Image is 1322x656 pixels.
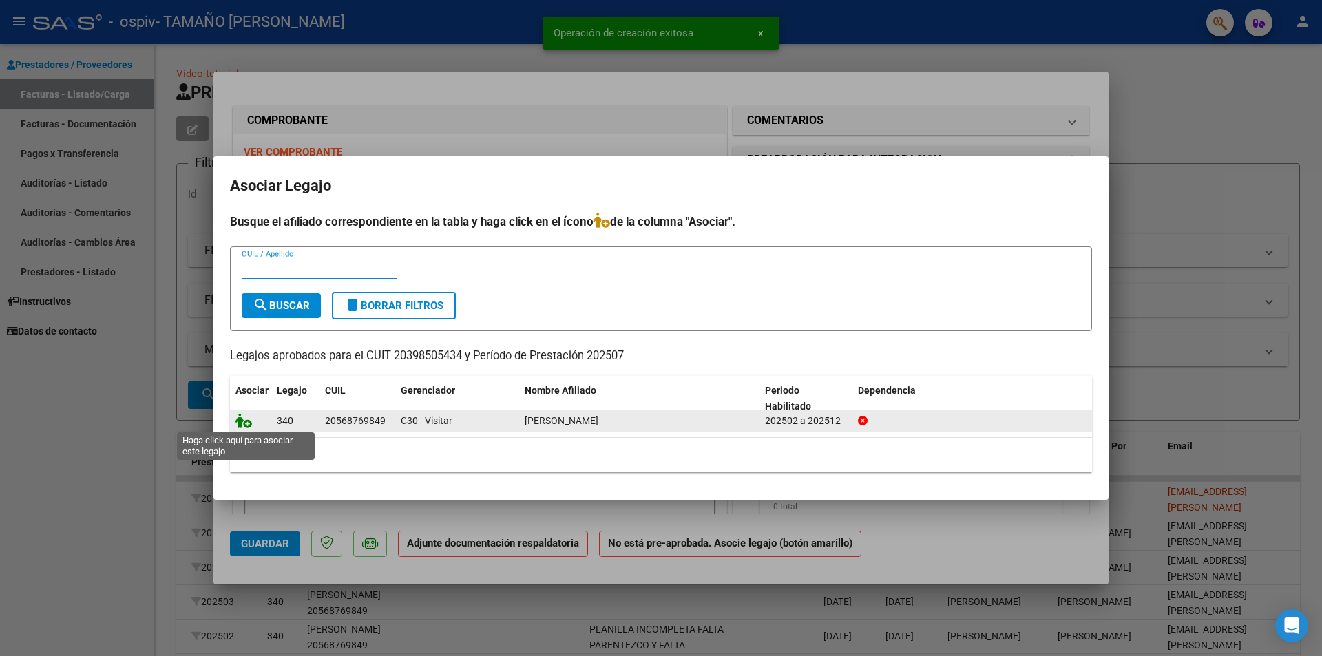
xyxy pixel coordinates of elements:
datatable-header-cell: Periodo Habilitado [759,376,852,421]
span: 340 [277,415,293,426]
h2: Asociar Legajo [230,173,1092,199]
datatable-header-cell: CUIL [319,376,395,421]
span: Asociar [235,385,269,396]
span: Buscar [253,299,310,312]
datatable-header-cell: Legajo [271,376,319,421]
span: Periodo Habilitado [765,385,811,412]
span: Legajo [277,385,307,396]
span: Nombre Afiliado [525,385,596,396]
mat-icon: delete [344,297,361,313]
button: Borrar Filtros [332,292,456,319]
div: 202502 a 202512 [765,413,847,429]
datatable-header-cell: Dependencia [852,376,1093,421]
mat-icon: search [253,297,269,313]
datatable-header-cell: Nombre Afiliado [519,376,759,421]
span: Dependencia [858,385,916,396]
span: Gerenciador [401,385,455,396]
div: 20568769849 [325,413,386,429]
p: Legajos aprobados para el CUIT 20398505434 y Período de Prestación 202507 [230,348,1092,365]
div: 1 registros [230,438,1092,472]
span: C30 - Visitar [401,415,452,426]
button: Buscar [242,293,321,318]
span: Borrar Filtros [344,299,443,312]
span: IBARROLA RAMIRO NAHITAN [525,415,598,426]
h4: Busque el afiliado correspondiente en la tabla y haga click en el ícono de la columna "Asociar". [230,213,1092,231]
datatable-header-cell: Gerenciador [395,376,519,421]
div: Open Intercom Messenger [1275,609,1308,642]
span: CUIL [325,385,346,396]
datatable-header-cell: Asociar [230,376,271,421]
